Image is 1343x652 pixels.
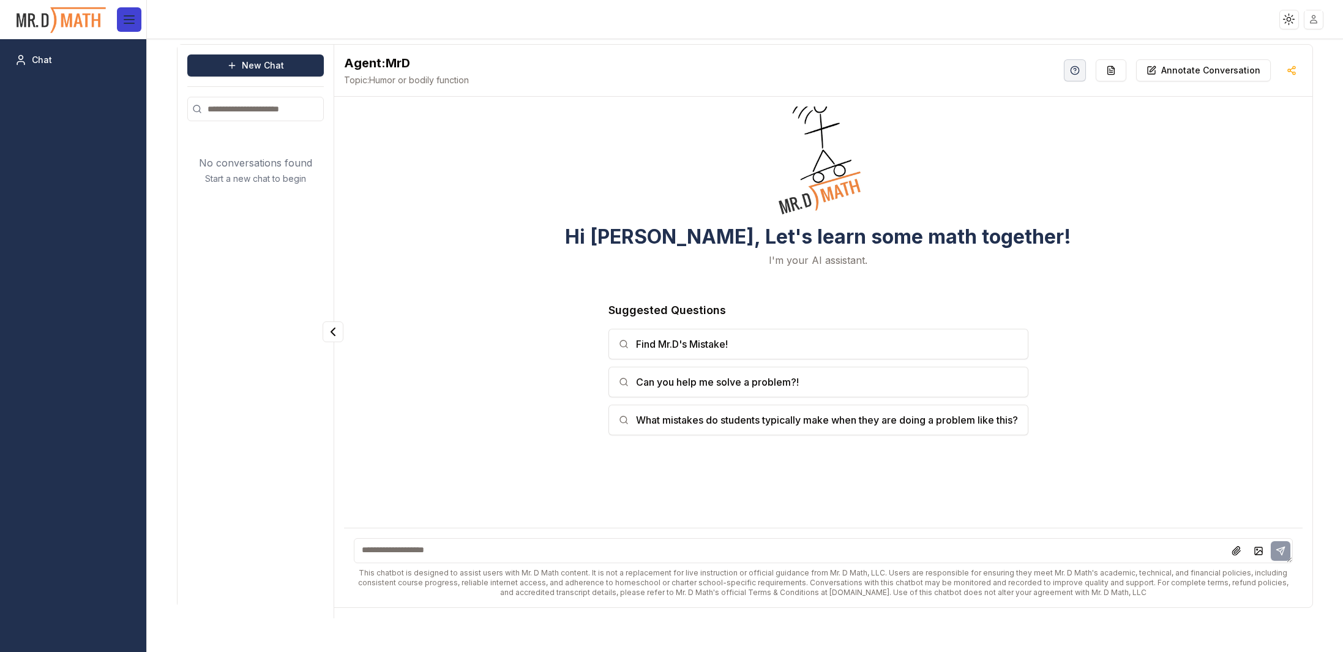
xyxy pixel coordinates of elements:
[1096,59,1126,81] button: Re-Fill Questions
[1161,64,1260,77] p: Annotate Conversation
[1305,10,1323,28] img: placeholder-user.jpg
[608,405,1028,435] button: What mistakes do students typically make when they are doing a problem like this?
[769,253,867,268] p: I'm your AI assistant.
[323,321,343,342] button: Collapse panel
[1064,59,1086,81] button: Help Videos
[1136,59,1271,81] button: Annotate Conversation
[199,156,312,170] p: No conversations found
[10,49,137,71] a: Chat
[205,173,306,185] p: Start a new chat to begin
[32,54,52,66] span: Chat
[608,367,1028,397] button: Can you help me solve a problem?!
[608,302,1028,319] h3: Suggested Questions
[344,54,469,72] h2: MrD
[769,96,867,216] img: Welcome Owl
[608,329,1028,359] button: Find Mr.D's Mistake!
[187,54,324,77] button: New Chat
[565,226,1071,248] h3: Hi [PERSON_NAME], Let's learn some math together!
[344,74,469,86] span: Humor or bodily function
[15,4,107,36] img: PromptOwl
[354,568,1293,598] div: This chatbot is designed to assist users with Mr. D Math content. It is not a replacement for liv...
